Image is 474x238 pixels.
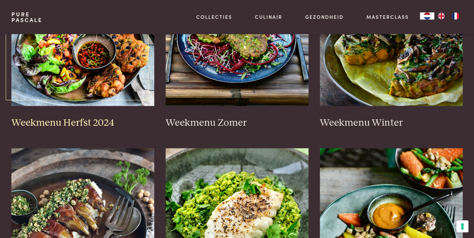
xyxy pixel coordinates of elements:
h3: Weekmenu Winter [320,117,463,129]
a: Masterclass [366,13,408,21]
ul: Language list [434,12,463,20]
a: Gezondheid [305,13,344,21]
button: Uw voorkeuren voor toestemming voor trackingtechnologieën [456,220,468,232]
a: PurePascale [11,11,42,23]
aside: Language selected: Nederlands [420,12,463,20]
div: Language [420,12,434,20]
a: FR [448,12,463,20]
a: Collecties [196,13,232,21]
h3: Weekmenu Herfst 2024 [11,117,154,129]
h3: Weekmenu Zomer [166,117,308,129]
a: Culinair [255,13,282,21]
a: NL [420,12,434,20]
a: EN [434,12,448,20]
